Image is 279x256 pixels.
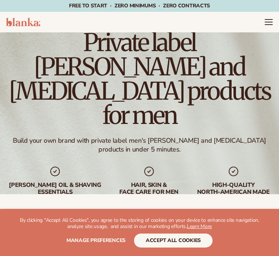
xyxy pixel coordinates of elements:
img: logo [6,18,40,26]
summary: Menu [264,18,273,26]
div: Build your own brand with private label men's [PERSON_NAME] and [MEDICAL_DATA] products in under ... [6,136,273,154]
button: Manage preferences [66,234,126,248]
button: accept all cookies [134,234,213,248]
div: hair, skin & face care for men [112,182,186,196]
span: Free to start · ZERO minimums · ZERO contracts [69,2,210,9]
h1: Private label [PERSON_NAME] and [MEDICAL_DATA] products for men [6,31,273,128]
p: By clicking "Accept All Cookies", you agree to the storing of cookies on your device to enhance s... [15,217,264,230]
span: Manage preferences [66,237,126,244]
a: Learn More [187,223,212,230]
div: [PERSON_NAME] oil & shaving essentials [9,182,101,196]
div: High-quality North-american made [197,182,270,196]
